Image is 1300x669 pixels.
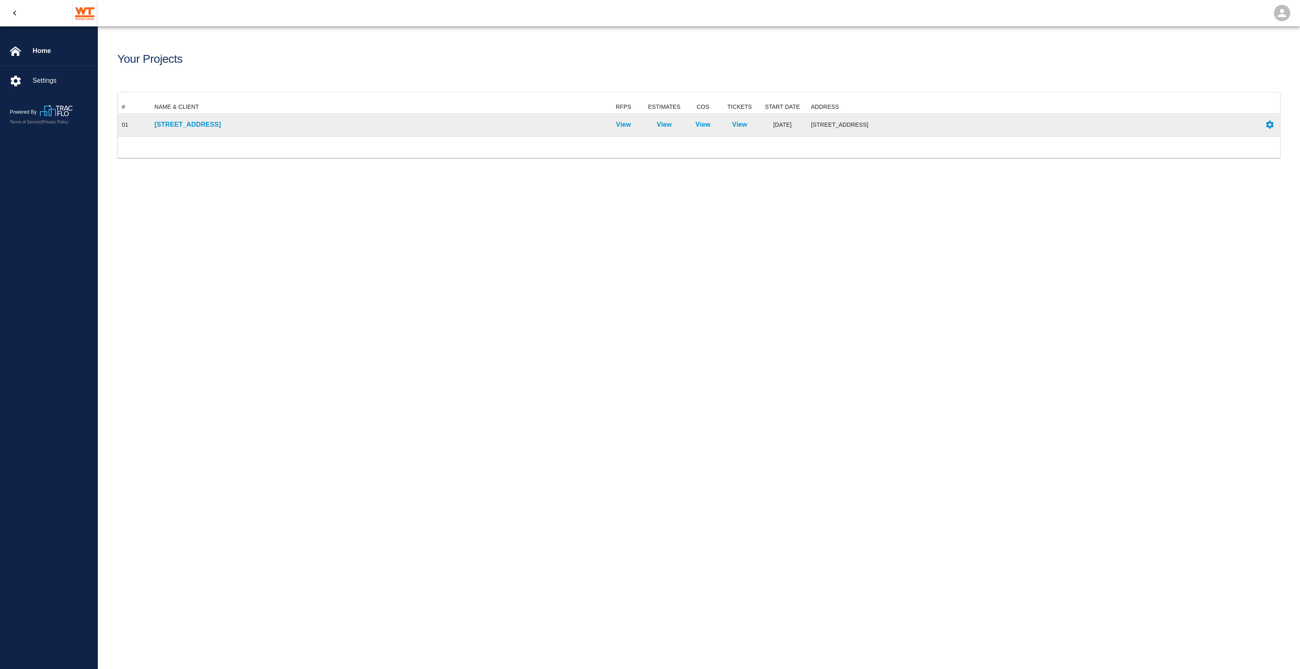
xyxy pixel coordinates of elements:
[732,120,747,130] a: View
[40,105,73,116] img: TracFlo
[33,46,91,56] span: Home
[150,100,603,113] div: NAME & CLIENT
[727,100,752,113] div: TICKETS
[657,120,672,130] a: View
[616,120,631,130] a: View
[122,100,125,113] div: #
[721,100,758,113] div: TICKETS
[154,100,199,113] div: NAME & CLIENT
[685,100,721,113] div: COS
[41,120,42,124] span: |
[765,100,800,113] div: START DATE
[1259,630,1300,669] iframe: Chat Widget
[122,121,128,129] div: 01
[72,2,98,24] img: Whiting-Turner
[1262,117,1278,133] button: Settings
[648,100,681,113] div: ESTIMATES
[5,3,24,23] button: open drawer
[10,108,40,116] p: Powered By
[807,100,1260,113] div: ADDRESS
[696,120,711,130] a: View
[758,114,807,136] div: [DATE]
[697,100,709,113] div: COS
[603,100,644,113] div: RFPS
[154,120,599,130] a: [STREET_ADDRESS]
[616,100,631,113] div: RFPS
[118,100,150,113] div: #
[10,120,41,124] a: Terms of Service
[33,76,91,86] span: Settings
[117,53,183,66] h1: Your Projects
[811,121,1256,129] div: [STREET_ADDRESS]
[42,120,68,124] a: Privacy Policy
[758,100,807,113] div: START DATE
[811,100,839,113] div: ADDRESS
[644,100,685,113] div: ESTIMATES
